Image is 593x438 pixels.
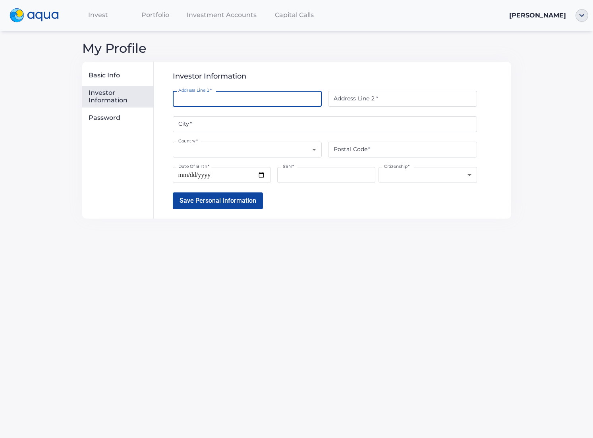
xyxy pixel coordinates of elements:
[82,44,511,52] div: My Profile
[178,138,198,144] label: Country
[5,6,70,25] a: logo
[509,12,566,19] span: [PERSON_NAME]
[178,163,209,169] label: Date Of Birth
[379,167,477,183] div: ​
[89,89,150,104] div: Investor Information
[127,7,184,23] a: Portfolio
[275,11,314,19] span: Capital Calls
[141,11,169,19] span: Portfolio
[173,142,322,158] div: ​
[70,7,127,23] a: Invest
[180,197,256,204] span: Save Personal Information
[89,71,150,79] div: Basic Info
[187,11,257,19] span: Investment Accounts
[88,11,108,19] span: Invest
[173,72,246,81] span: Investor Information
[260,7,329,23] a: Capital Calls
[173,192,263,209] button: Save Personal Information
[283,163,294,169] label: SSN
[184,7,260,23] a: Investment Accounts
[10,8,59,23] img: logo
[89,114,150,122] div: Password
[178,87,212,93] label: Address Line 1
[384,163,409,169] label: Citizenship
[576,9,588,22] img: ellipse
